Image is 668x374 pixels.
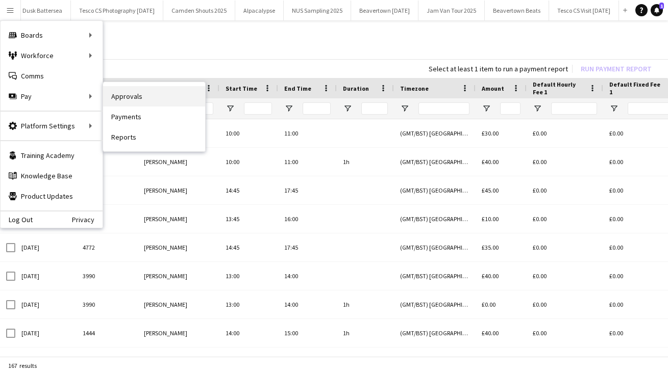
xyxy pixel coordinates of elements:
[77,262,138,290] div: 3990
[400,85,429,92] span: Timezone
[394,205,476,233] div: (GMT/BST) [GEOGRAPHIC_DATA]
[418,1,485,20] button: Jam Van Tour 2025
[394,176,476,204] div: (GMT/BST) [GEOGRAPHIC_DATA]
[551,102,597,115] input: Default Hourly Fee 1 Filter Input
[77,205,138,233] div: 4772
[482,301,496,308] span: £0.00
[527,262,603,290] div: £0.00
[244,102,272,115] input: Start Time Filter Input
[527,176,603,204] div: £0.00
[527,233,603,261] div: £0.00
[163,1,235,20] button: Camden Shouts 2025
[343,85,369,92] span: Duration
[219,262,278,290] div: 13:00
[400,104,409,113] button: Open Filter Menu
[226,104,235,113] button: Open Filter Menu
[429,64,568,73] div: Select at least 1 item to run a payment report
[482,244,499,251] span: £35.00
[278,233,337,261] div: 17:45
[15,319,77,347] div: [DATE]
[1,145,103,166] a: Training Academy
[284,1,351,20] button: NUS Sampling 2025
[482,104,491,113] button: Open Filter Menu
[482,215,499,223] span: £10.00
[235,1,284,20] button: Alpacalypse
[482,329,499,337] span: £40.00
[609,104,618,113] button: Open Filter Menu
[144,186,187,194] span: [PERSON_NAME]
[103,127,205,147] a: Reports
[303,102,331,115] input: End Time Filter Input
[226,85,257,92] span: Start Time
[72,216,103,224] a: Privacy
[219,176,278,204] div: 14:45
[1,45,103,66] div: Workforce
[278,262,337,290] div: 14:00
[284,85,311,92] span: End Time
[527,205,603,233] div: £0.00
[71,1,163,20] button: Tesco CS Photography [DATE]
[77,176,138,204] div: 4772
[394,119,476,147] div: (GMT/BST) [GEOGRAPHIC_DATA]
[77,290,138,318] div: 3990
[394,148,476,176] div: (GMT/BST) [GEOGRAPHIC_DATA]
[278,319,337,347] div: 15:00
[1,86,103,106] div: Pay
[278,119,337,147] div: 11:00
[533,104,542,113] button: Open Filter Menu
[77,148,138,176] div: 956
[77,319,138,347] div: 1444
[337,290,394,318] div: 1h
[278,290,337,318] div: 14:00
[1,216,33,224] a: Log Out
[15,233,77,261] div: [DATE]
[278,148,337,176] div: 11:00
[418,102,469,115] input: Timezone Filter Input
[1,66,103,86] a: Comms
[337,319,394,347] div: 1h
[15,290,77,318] div: [DATE]
[527,148,603,176] div: £0.00
[219,290,278,318] div: 13:00
[219,148,278,176] div: 10:00
[144,329,187,337] span: [PERSON_NAME]
[14,1,71,20] button: Dusk Battersea
[284,104,293,113] button: Open Filter Menu
[219,233,278,261] div: 14:45
[394,233,476,261] div: (GMT/BST) [GEOGRAPHIC_DATA]
[482,158,499,166] span: £40.00
[144,272,187,280] span: [PERSON_NAME]
[394,290,476,318] div: (GMT/BST) [GEOGRAPHIC_DATA]
[1,25,103,45] div: Boards
[659,3,664,9] span: 1
[144,158,187,166] span: [PERSON_NAME]
[219,205,278,233] div: 13:45
[278,176,337,204] div: 17:45
[77,233,138,261] div: 4772
[103,86,205,106] a: Approvals
[394,262,476,290] div: (GMT/BST) [GEOGRAPHIC_DATA]
[144,244,187,251] span: [PERSON_NAME]
[1,116,103,136] div: Platform Settings
[482,85,504,92] span: Amount
[15,262,77,290] div: [DATE]
[337,148,394,176] div: 1h
[533,81,585,96] span: Default Hourly Fee 1
[351,1,418,20] button: Beavertown [DATE]
[1,166,103,186] a: Knowledge Base
[219,319,278,347] div: 14:00
[103,106,205,127] a: Payments
[500,102,521,115] input: Amount Filter Input
[527,119,603,147] div: £0.00
[394,319,476,347] div: (GMT/BST) [GEOGRAPHIC_DATA]
[609,81,661,96] span: Default Fixed Fee 1
[651,4,663,16] a: 1
[144,215,187,223] span: [PERSON_NAME]
[219,119,278,147] div: 10:00
[343,104,352,113] button: Open Filter Menu
[527,290,603,318] div: £0.00
[278,205,337,233] div: 16:00
[482,186,499,194] span: £45.00
[482,272,499,280] span: £40.00
[144,301,187,308] span: [PERSON_NAME]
